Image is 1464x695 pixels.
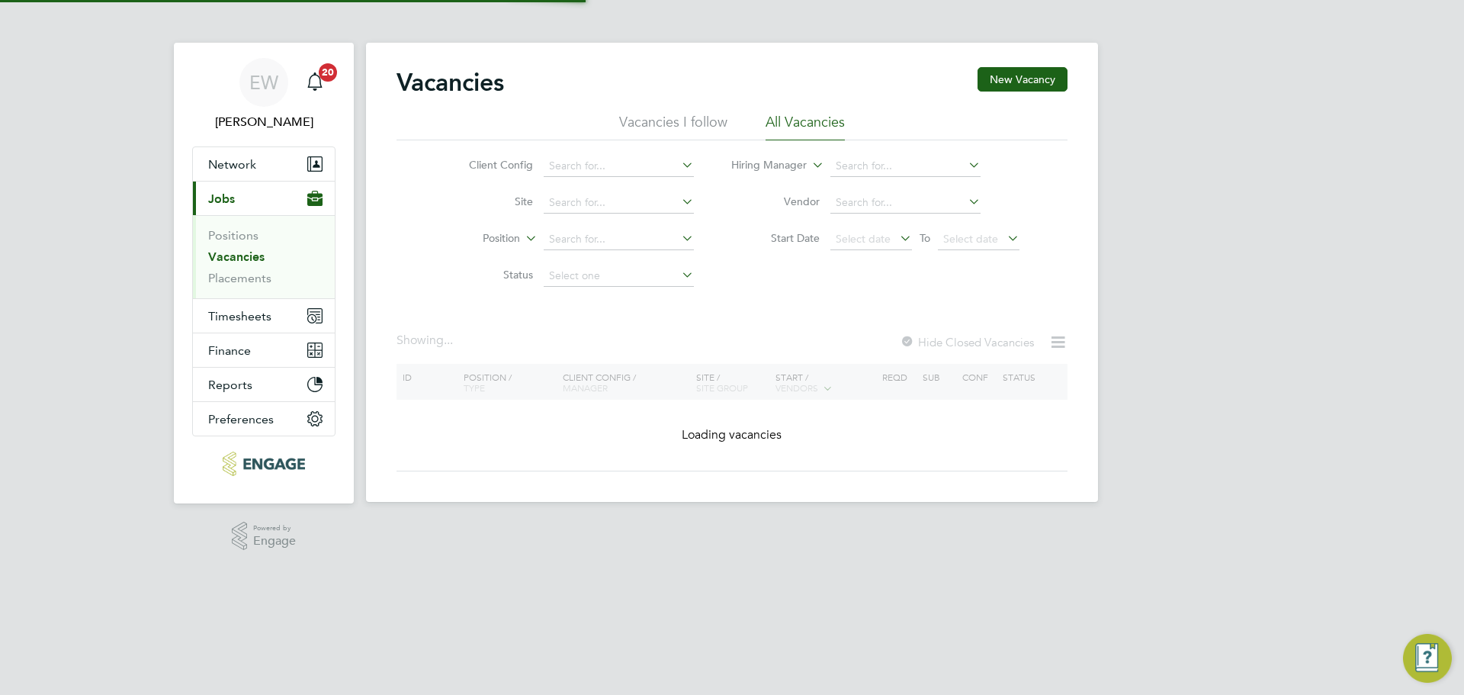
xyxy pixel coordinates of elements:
input: Search for... [544,229,694,250]
a: Vacancies [208,249,265,264]
label: Position [432,231,520,246]
div: Showing [396,333,456,349]
span: ... [444,333,453,348]
h2: Vacancies [396,67,504,98]
span: Network [208,157,256,172]
span: Jobs [208,191,235,206]
div: Jobs [193,215,335,298]
a: Placements [208,271,271,285]
button: Engage Resource Center [1403,634,1452,683]
button: Finance [193,333,335,367]
label: Vendor [732,195,820,208]
label: Site [445,195,533,208]
span: Finance [208,343,251,358]
nav: Main navigation [174,43,354,504]
span: 20 [319,63,337,82]
input: Select one [544,265,694,287]
label: Hide Closed Vacancies [900,335,1034,349]
span: Ella Wratten [192,113,335,131]
span: Preferences [208,412,274,426]
span: Timesheets [208,309,271,323]
img: blackstonerecruitment-logo-retina.png [223,452,304,476]
span: Select date [836,232,891,246]
a: 20 [300,58,330,107]
span: Reports [208,378,252,392]
label: Start Date [732,231,820,245]
input: Search for... [830,156,981,177]
span: Select date [943,232,998,246]
a: Powered byEngage [232,522,297,551]
a: EW[PERSON_NAME] [192,58,335,131]
li: All Vacancies [766,113,845,140]
span: EW [249,72,278,92]
button: New Vacancy [978,67,1067,92]
label: Hiring Manager [719,158,807,173]
button: Network [193,147,335,181]
span: Powered by [253,522,296,535]
input: Search for... [830,192,981,214]
button: Jobs [193,182,335,215]
label: Client Config [445,158,533,172]
button: Preferences [193,402,335,436]
input: Search for... [544,156,694,177]
a: Go to home page [192,452,335,476]
button: Timesheets [193,299,335,333]
span: To [915,228,935,248]
span: Engage [253,535,296,548]
label: Status [445,268,533,282]
li: Vacancies I follow [619,113,727,140]
button: Reports [193,368,335,401]
input: Search for... [544,192,694,214]
a: Positions [208,228,258,243]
